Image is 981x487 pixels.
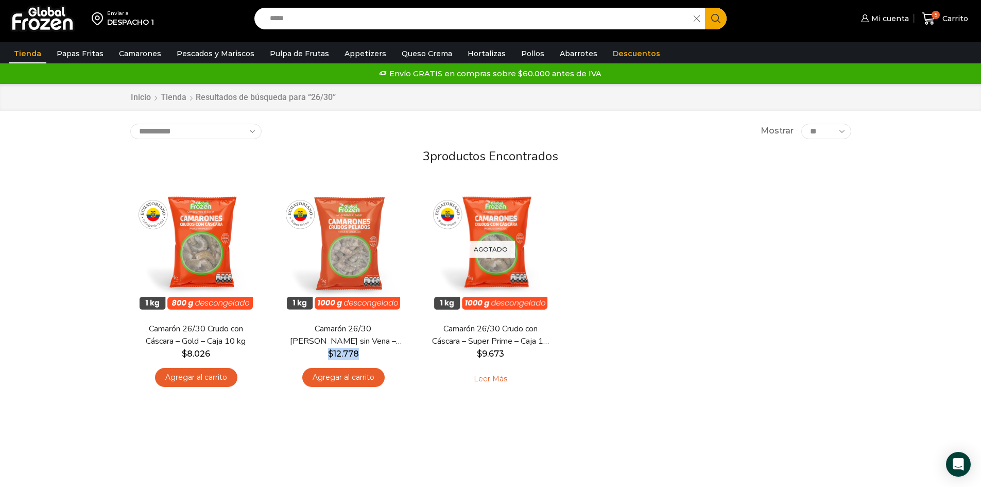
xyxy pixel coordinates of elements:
span: 3 [423,148,430,164]
a: Camarones [114,44,166,63]
div: Open Intercom Messenger [946,452,971,477]
p: Agotado [467,241,515,258]
a: Agregar al carrito: “Camarón 26/30 Crudo Pelado sin Vena - Super Prime - Caja 10 kg” [302,368,385,387]
a: Pollos [516,44,549,63]
a: Camarón 26/30 [PERSON_NAME] sin Vena – Super Prime – Caja 10 kg [284,323,402,347]
a: Pulpa de Frutas [265,44,334,63]
img: address-field-icon.svg [92,10,107,27]
a: Pescados y Mariscos [171,44,260,63]
div: Enviar a [107,10,154,17]
bdi: 8.026 [182,349,210,359]
span: $ [477,349,482,359]
a: Agregar al carrito: “Camarón 26/30 Crudo con Cáscara - Gold - Caja 10 kg” [155,368,237,387]
a: Tienda [9,44,46,63]
div: DESPACHO 1 [107,17,154,27]
bdi: 12.778 [328,349,359,359]
a: Camarón 26/30 Crudo con Cáscara – Super Prime – Caja 10 kg [431,323,549,347]
span: productos encontrados [430,148,558,164]
a: Papas Fritas [51,44,109,63]
a: Mi cuenta [858,8,909,29]
a: Queso Crema [397,44,457,63]
a: Hortalizas [462,44,511,63]
a: Inicio [130,92,151,104]
a: Camarón 26/30 Crudo con Cáscara – Gold – Caja 10 kg [136,323,255,347]
bdi: 9.673 [477,349,504,359]
button: Search button [705,8,727,29]
span: Mi cuenta [869,13,909,24]
span: $ [182,349,187,359]
a: Abarrotes [555,44,603,63]
h1: Resultados de búsqueda para “26/30” [196,92,336,102]
a: Descuentos [608,44,665,63]
a: Appetizers [339,44,391,63]
a: Leé más sobre “Camarón 26/30 Crudo con Cáscara - Super Prime - Caja 10 kg” [458,368,523,390]
span: Carrito [940,13,968,24]
span: Mostrar [761,125,794,137]
span: 5 [932,11,940,19]
a: 5 Carrito [919,7,971,31]
span: $ [328,349,333,359]
a: Tienda [160,92,187,104]
nav: Breadcrumb [130,92,336,104]
select: Pedido de la tienda [130,124,262,139]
